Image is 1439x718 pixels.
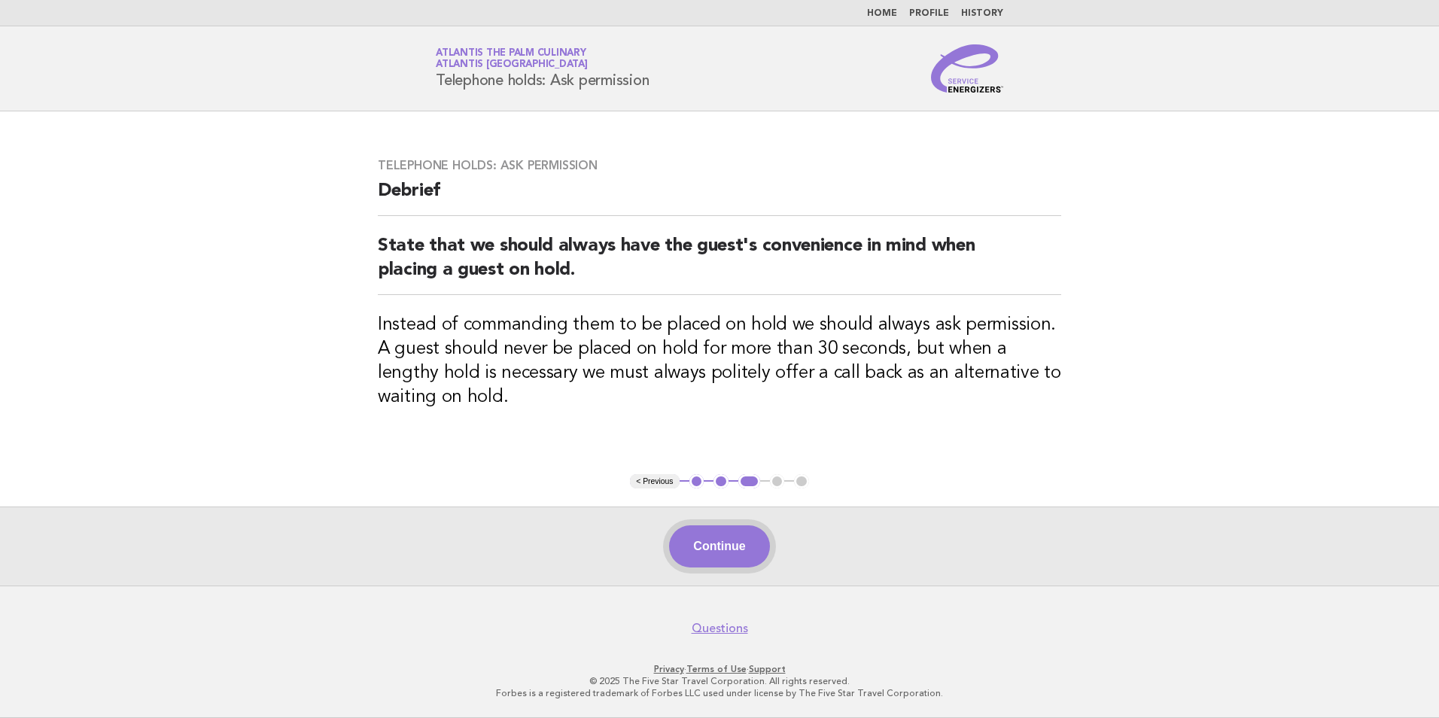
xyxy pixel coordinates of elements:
[378,179,1061,216] h2: Debrief
[961,9,1003,18] a: History
[378,158,1061,173] h3: Telephone holds: Ask permission
[378,313,1061,409] h3: Instead of commanding them to be placed on hold we should always ask permission. A guest should n...
[630,474,679,489] button: < Previous
[713,474,729,489] button: 2
[436,49,649,88] h1: Telephone holds: Ask permission
[436,48,588,69] a: Atlantis The Palm CulinaryAtlantis [GEOGRAPHIC_DATA]
[689,474,704,489] button: 1
[654,664,684,674] a: Privacy
[436,60,588,70] span: Atlantis [GEOGRAPHIC_DATA]
[867,9,897,18] a: Home
[909,9,949,18] a: Profile
[749,664,786,674] a: Support
[259,675,1180,687] p: © 2025 The Five Star Travel Corporation. All rights reserved.
[738,474,760,489] button: 3
[259,687,1180,699] p: Forbes is a registered trademark of Forbes LLC used under license by The Five Star Travel Corpora...
[931,44,1003,93] img: Service Energizers
[692,621,748,636] a: Questions
[259,663,1180,675] p: · ·
[378,234,1061,295] h2: State that we should always have the guest's convenience in mind when placing a guest on hold.
[686,664,747,674] a: Terms of Use
[669,525,769,567] button: Continue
